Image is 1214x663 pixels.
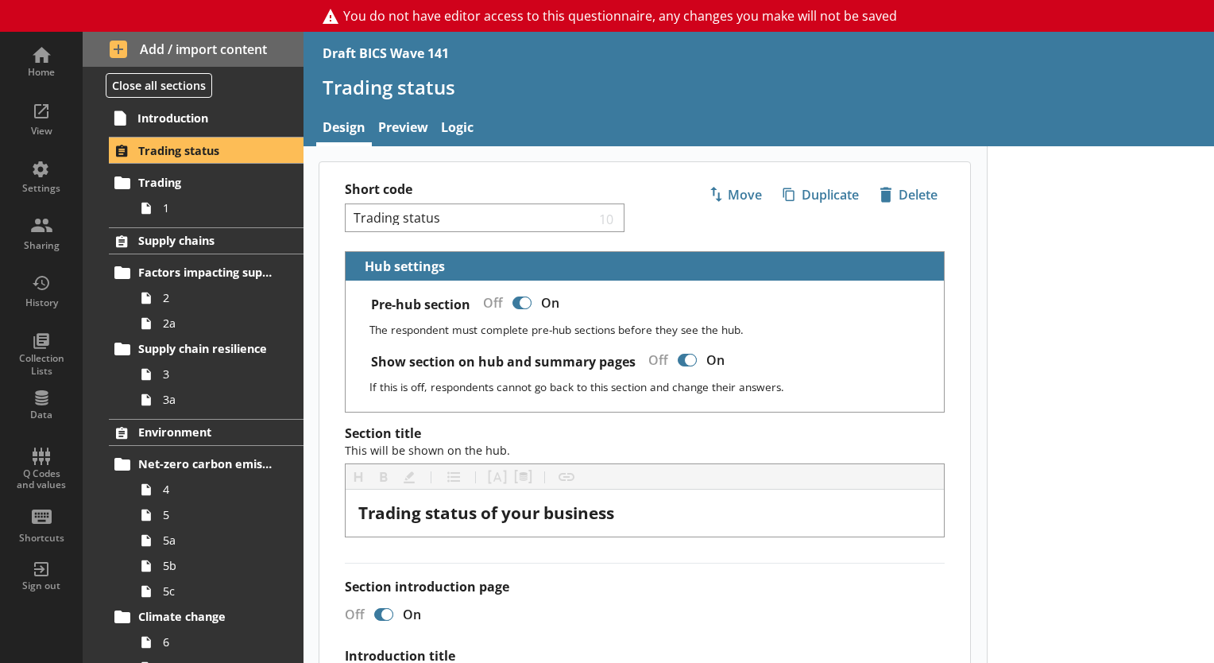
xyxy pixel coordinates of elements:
span: 6 [163,634,282,649]
div: Draft BICS Wave 141 [323,45,449,62]
button: Close all sections [106,73,212,98]
span: Factors impacting supply chains [138,265,276,280]
a: 5a [133,528,303,553]
span: 5a [163,533,282,548]
span: Climate change [138,609,276,624]
div: Home [14,66,69,79]
div: Sharing [14,239,69,252]
a: Supply chain resilience [109,336,303,362]
a: 6 [133,630,303,655]
span: Trading [138,175,276,190]
span: 10 [596,211,618,226]
a: Climate change [109,604,303,630]
span: 4 [163,482,282,497]
a: 5 [133,502,303,528]
span: Supply chain resilience [138,341,276,356]
li: Supply chainsFactors impacting supply chains22aSupply chain resilience33a [83,227,303,413]
span: 5b [163,558,282,573]
div: Collection Lists [14,352,69,377]
a: Environment [109,419,303,446]
div: Data [14,409,69,421]
button: Delete [872,181,945,208]
a: 1 [133,196,303,221]
a: Trading status [109,137,303,164]
div: Off [636,347,675,374]
a: Trading [109,170,303,196]
label: Short code [345,181,645,198]
span: Introduction [137,111,276,126]
button: Hub settings [352,252,448,280]
li: Net-zero carbon emissions455a5b5c [116,452,303,604]
div: Q Codes and values [14,468,69,491]
li: Trading1 [116,170,303,221]
div: Sign out [14,580,69,592]
label: Section introduction page [345,579,945,595]
h1: Trading status [323,75,1195,99]
div: Settings [14,182,69,195]
div: History [14,297,69,309]
span: Trading status of your business [358,502,614,524]
div: Shortcuts [14,532,69,545]
div: [object Object] [358,502,931,524]
button: Add / import content [83,32,303,67]
span: Environment [138,425,276,440]
a: 5c [133,579,303,604]
span: Move [702,182,768,207]
a: 2a [133,311,303,336]
span: This will be shown on the hub. [345,443,510,458]
button: Duplicate [775,181,866,208]
a: Design [316,112,372,146]
p: If this is off, respondents cannot go back to this section and change their answers. [369,379,932,394]
li: Trading statusTrading1 [83,137,303,220]
span: Duplicate [776,182,865,207]
div: View [14,125,69,138]
a: Factors impacting supply chains [109,260,303,285]
a: Net-zero carbon emissions [109,452,303,477]
a: Supply chains [109,227,303,254]
a: 3 [133,362,303,387]
li: Factors impacting supply chains22a [116,260,303,336]
span: 1 [163,200,282,215]
span: 3a [163,392,282,407]
div: Off [470,289,509,317]
div: On [396,606,434,623]
span: 5c [163,584,282,599]
div: On [700,347,737,374]
span: Trading status [138,143,276,158]
span: Add / import content [110,41,277,58]
span: 2 [163,290,282,305]
span: Net-zero carbon emissions [138,456,276,471]
p: The respondent must complete pre-hub sections before they see the hub. [369,322,932,337]
a: 3a [133,387,303,413]
span: 3 [163,366,282,382]
label: Show section on hub and summary pages [371,354,636,370]
a: 2 [133,285,303,311]
li: Supply chain resilience33a [116,336,303,413]
div: On [535,289,572,317]
a: 4 [133,477,303,502]
a: Introduction [108,105,303,130]
div: Off [332,606,371,623]
button: Move [702,181,769,208]
a: Preview [372,112,435,146]
span: Section title [345,425,510,459]
span: 5 [163,507,282,522]
a: 5b [133,553,303,579]
a: Logic [435,112,480,146]
label: Pre-hub section [371,297,470,313]
span: Delete [873,182,944,207]
span: Supply chains [138,233,276,248]
span: 2a [163,316,282,331]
